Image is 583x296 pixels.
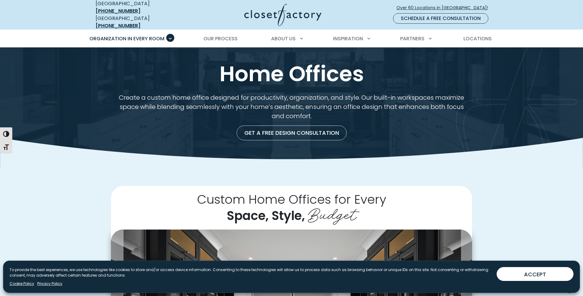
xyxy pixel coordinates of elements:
nav: Primary Menu [85,30,498,47]
span: Space, Style, [227,207,305,224]
span: Our Process [203,35,238,42]
span: Over 60 Locations in [GEOGRAPHIC_DATA]! [396,5,493,11]
span: Locations [463,35,492,42]
p: Create a custom home office designed for productivity, organization, and style. Our built-in work... [111,93,472,121]
span: About Us [271,35,296,42]
a: [PHONE_NUMBER] [96,22,140,29]
div: [GEOGRAPHIC_DATA] [96,15,185,30]
p: To provide the best experiences, we use technologies like cookies to store and/or access device i... [10,267,492,278]
a: [PHONE_NUMBER] [96,7,140,14]
a: Over 60 Locations in [GEOGRAPHIC_DATA]! [396,2,493,13]
span: Organization in Every Room [89,35,164,42]
span: Partners [400,35,424,42]
span: Budget [308,201,356,225]
a: Cookie Policy [10,281,34,286]
a: Schedule a Free Consultation [393,13,488,24]
span: Inspiration [333,35,363,42]
h1: Home Offices [94,62,489,86]
a: Get a Free Design Consultation [237,126,347,140]
img: Closet Factory Logo [244,4,321,26]
button: ACCEPT [497,267,573,281]
a: Privacy Policy [37,281,62,286]
span: Custom Home Offices for Every [197,191,386,208]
